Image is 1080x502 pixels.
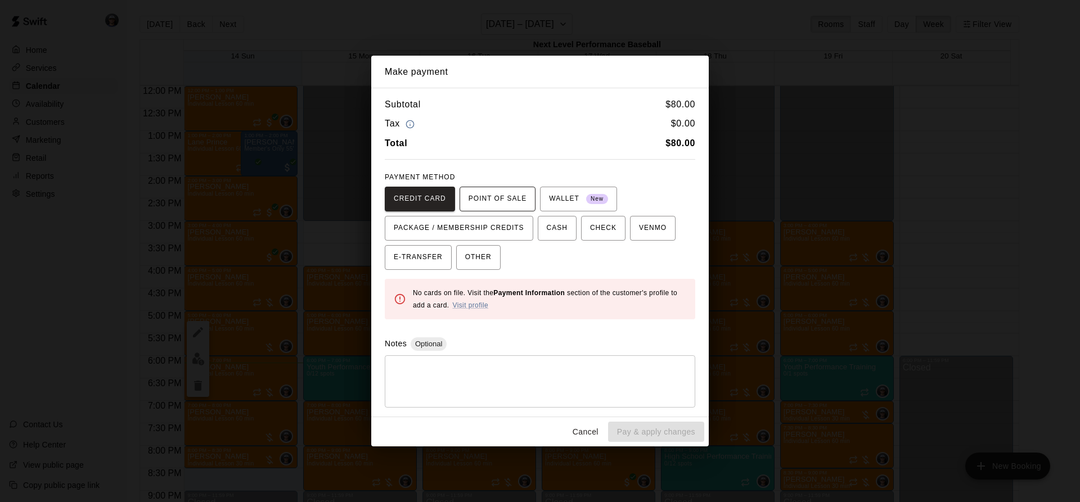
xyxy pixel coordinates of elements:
span: PACKAGE / MEMBERSHIP CREDITS [394,219,524,237]
button: VENMO [630,216,676,241]
h6: Subtotal [385,97,421,112]
h6: $ 0.00 [671,116,695,132]
span: CASH [547,219,568,237]
button: CASH [538,216,577,241]
button: POINT OF SALE [460,187,535,211]
span: No cards on file. Visit the section of the customer's profile to add a card. [413,289,677,309]
span: Optional [411,340,447,348]
button: OTHER [456,245,501,270]
span: VENMO [639,219,667,237]
h2: Make payment [371,56,709,88]
button: CHECK [581,216,625,241]
b: Total [385,138,407,148]
button: PACKAGE / MEMBERSHIP CREDITS [385,216,533,241]
h6: $ 80.00 [665,97,695,112]
button: Cancel [568,422,604,442]
span: POINT OF SALE [469,190,526,208]
button: WALLET New [540,187,617,211]
b: $ 80.00 [665,138,695,148]
span: CHECK [590,219,616,237]
b: Payment Information [493,289,565,297]
span: New [586,192,608,207]
label: Notes [385,339,407,348]
span: OTHER [465,248,492,266]
button: CREDIT CARD [385,187,455,211]
span: WALLET [549,190,608,208]
h6: Tax [385,116,417,132]
span: E-TRANSFER [394,248,443,266]
span: CREDIT CARD [394,190,446,208]
a: Visit profile [452,301,488,309]
span: PAYMENT METHOD [385,173,455,181]
button: E-TRANSFER [385,245,452,270]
